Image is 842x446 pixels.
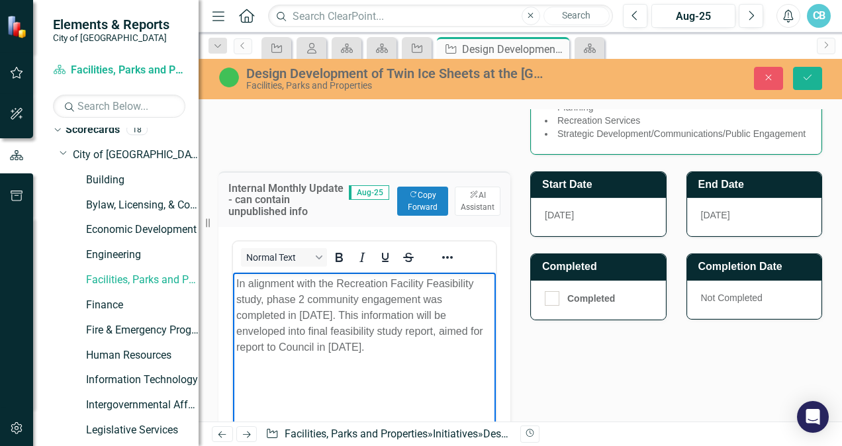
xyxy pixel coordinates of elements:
div: Design Development of Twin Ice Sheets at the [GEOGRAPHIC_DATA] [246,66,547,81]
div: » » [265,427,510,442]
h3: Start Date [542,179,659,191]
a: Facilities, Parks and Properties [86,273,199,288]
div: Design Development of Twin Ice Sheets at the [GEOGRAPHIC_DATA] [483,427,800,440]
input: Search ClearPoint... [268,5,613,28]
div: 18 [126,124,148,136]
span: Normal Text [246,252,311,263]
a: Initiatives [433,427,478,440]
a: Fire & Emergency Program [86,323,199,338]
a: Scorecards [66,122,120,138]
span: Elements & Reports [53,17,169,32]
a: Economic Development [86,222,199,238]
a: Bylaw, Licensing, & Community Safety [86,198,199,213]
a: Facilities, Parks and Properties [285,427,428,440]
div: Open Intercom Messenger [797,401,829,433]
button: Aug-25 [651,4,735,28]
div: Not Completed [687,281,822,319]
button: Bold [328,248,350,267]
button: Copy Forward [397,187,448,216]
span: [DATE] [701,210,730,220]
a: Information Technology [86,373,199,388]
button: Italic [351,248,373,267]
a: Legislative Services [86,423,199,438]
a: Facilities, Parks and Properties [53,63,185,78]
button: Reveal or hide additional toolbar items [436,248,459,267]
button: CB [807,4,831,28]
span: Search [562,10,590,21]
a: Engineering [86,247,199,263]
a: Intergovernmental Affairs [86,398,199,413]
input: Search Below... [53,95,185,118]
small: City of [GEOGRAPHIC_DATA] [53,32,169,43]
div: Facilities, Parks and Properties [246,81,547,91]
span: Recreation Services [557,115,640,126]
button: Search [543,7,610,25]
button: Block Normal Text [241,248,327,267]
h3: Internal Monthly Update - can contain unpublished info [228,183,349,218]
div: Aug-25 [656,9,731,24]
img: In Progress [218,67,240,88]
a: Finance [86,298,199,313]
a: Building [86,173,199,188]
span: Planning [557,102,594,112]
button: Underline [374,248,397,267]
img: ClearPoint Strategy [7,15,30,38]
span: Aug-25 [349,185,389,200]
h3: End Date [698,179,816,191]
button: Strikethrough [397,248,420,267]
span: [DATE] [545,210,574,220]
div: Design Development of Twin Ice Sheets at the [GEOGRAPHIC_DATA] [462,41,566,58]
a: Human Resources [86,348,199,363]
span: Strategic Development/Communications/Public Engagement [557,128,806,139]
a: City of [GEOGRAPHIC_DATA] Corporate Plan [73,148,199,163]
h3: Completion Date [698,261,816,273]
button: AI Assistant [455,187,500,216]
h3: Completed [542,261,659,273]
